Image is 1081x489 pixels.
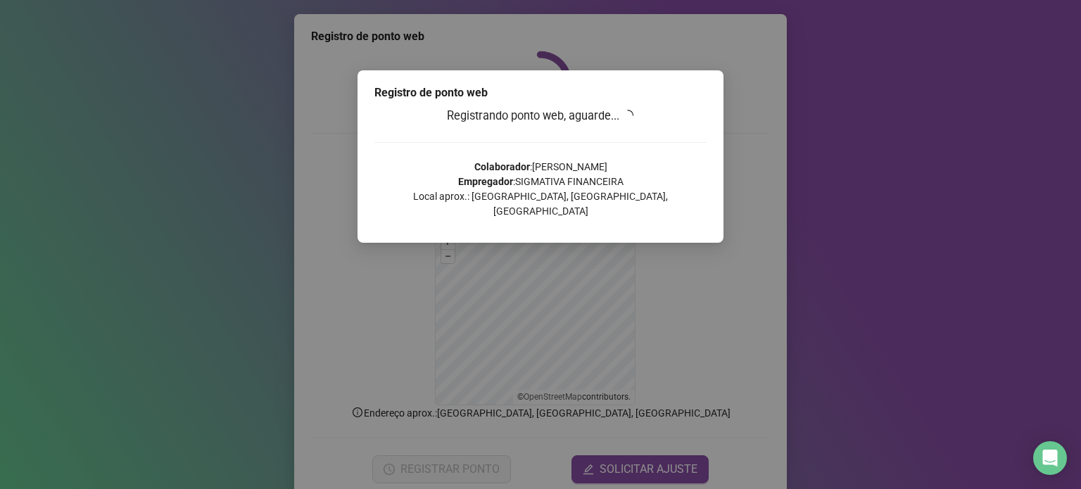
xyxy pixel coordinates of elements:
div: Registro de ponto web [374,84,707,101]
span: loading [622,109,635,122]
p: : [PERSON_NAME] : SIGMATIVA FINANCEIRA Local aprox.: [GEOGRAPHIC_DATA], [GEOGRAPHIC_DATA], [GEOGR... [374,160,707,219]
h3: Registrando ponto web, aguarde... [374,107,707,125]
strong: Empregador [458,176,513,187]
strong: Colaborador [474,161,530,172]
div: Open Intercom Messenger [1033,441,1067,475]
